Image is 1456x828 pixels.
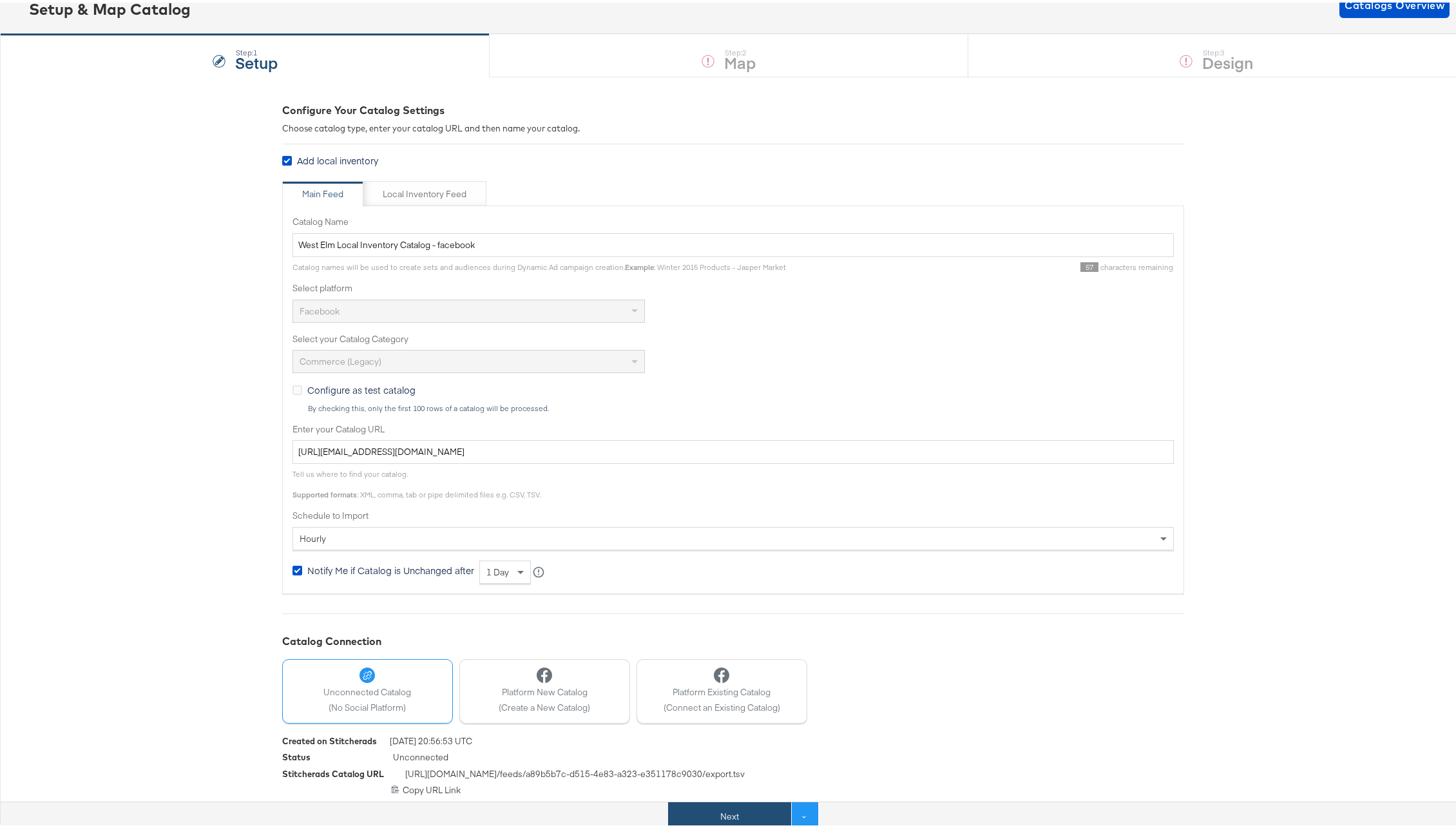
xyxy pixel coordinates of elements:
[405,765,745,782] span: [URL][DOMAIN_NAME] /feeds/ a89b5b7c-d515-4e83-a323-e351178c9030 /export.tsv
[292,438,1174,461] input: Enter Catalog URL, e.g. http://www.example.com/products.xml
[323,684,411,696] span: Unconnected Catalog
[664,699,780,711] span: (Connect an Existing Catalog)
[292,331,1174,343] label: Select your Catalog Category
[282,657,453,721] button: Unconnected Catalog(No Social Platform)
[637,657,807,721] button: Platform Existing Catalog(Connect an Existing Catalog)
[499,699,590,711] span: (Create a New Catalog)
[292,231,1174,255] input: Name your catalog e.g. My Dynamic Product Catalog
[282,120,1184,132] div: Choose catalog type, enter your catalog URL and then name your catalog.
[323,699,411,711] span: (No Social Platform)
[292,487,357,497] strong: Supported formats
[282,733,377,745] div: Created on Stitcherads
[1080,260,1098,269] span: 57
[282,782,1184,794] div: Copy URL Link
[625,260,654,269] strong: Example
[307,401,1174,410] div: By checking this, only the first 100 rows of a catalog will be processed.
[383,186,466,198] div: Local Inventory Feed
[235,46,278,55] div: Step: 1
[282,631,1184,646] div: Catalog Connection
[292,280,1174,292] label: Select platform
[282,101,1184,115] div: Configure Your Catalog Settings
[292,467,541,497] span: Tell us where to find your catalog. : XML, comma, tab or pipe delimited files e.g. CSV, TSV.
[282,749,311,761] div: Status
[292,213,1174,226] label: Catalog Name
[300,303,340,314] span: Facebook
[235,49,278,70] strong: Setup
[292,260,786,269] span: Catalog names will be used to create sets and audiences during Dynamic Ad campaign creation. : Wi...
[390,733,472,749] span: [DATE] 20:56:53 UTC
[300,530,326,542] span: hourly
[499,684,590,696] span: Platform New Catalog
[786,260,1174,270] div: characters remaining
[393,749,448,765] span: Unconnected
[300,353,381,365] span: Commerce (Legacy)
[664,684,780,696] span: Platform Existing Catalog
[292,421,1174,433] label: Enter your Catalog URL
[459,657,630,721] button: Platform New Catalog(Create a New Catalog)
[282,765,384,778] div: Stitcherads Catalog URL
[297,151,378,164] span: Add local inventory
[292,507,1174,519] label: Schedule to Import
[302,186,343,198] div: Main Feed
[307,561,474,574] span: Notify Me if Catalog is Unchanged after
[307,381,416,394] span: Configure as test catalog
[486,564,509,575] span: 1 day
